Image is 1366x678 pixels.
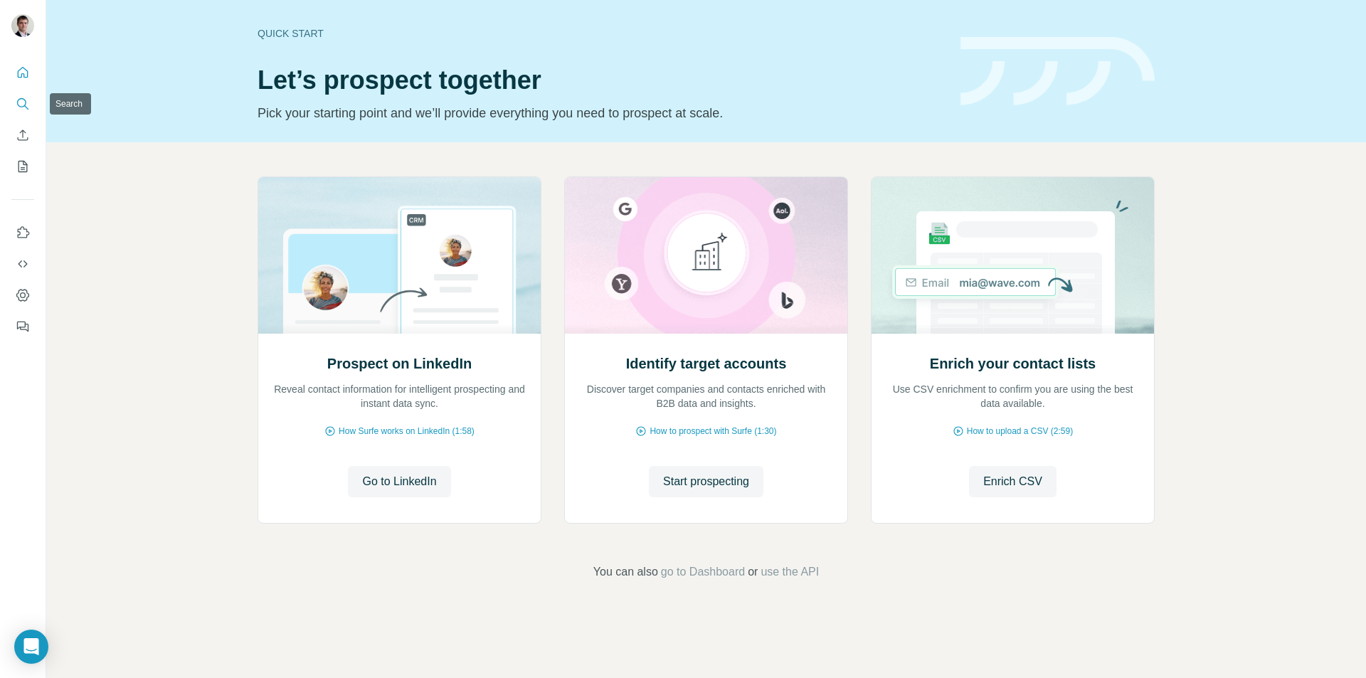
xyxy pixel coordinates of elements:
span: Start prospecting [663,473,749,490]
img: banner [960,37,1155,106]
div: Quick start [258,26,943,41]
button: Enrich CSV [11,122,34,148]
div: Open Intercom Messenger [14,630,48,664]
button: go to Dashboard [661,563,745,581]
h2: Identify target accounts [626,354,787,374]
p: Discover target companies and contacts enriched with B2B data and insights. [579,382,833,410]
img: Avatar [11,14,34,37]
span: How to prospect with Surfe (1:30) [650,425,776,438]
button: use the API [761,563,819,581]
p: Use CSV enrichment to confirm you are using the best data available. [886,382,1140,410]
p: Reveal contact information for intelligent prospecting and instant data sync. [272,382,526,410]
img: Enrich your contact lists [871,177,1155,334]
button: Search [11,91,34,117]
button: Use Surfe API [11,251,34,277]
img: Prospect on LinkedIn [258,177,541,334]
button: Go to LinkedIn [348,466,450,497]
button: My lists [11,154,34,179]
button: Feedback [11,314,34,339]
span: How to upload a CSV (2:59) [967,425,1073,438]
img: Identify target accounts [564,177,848,334]
p: Pick your starting point and we’ll provide everything you need to prospect at scale. [258,103,943,123]
button: Quick start [11,60,34,85]
button: Start prospecting [649,466,763,497]
h1: Let’s prospect together [258,66,943,95]
span: You can also [593,563,658,581]
span: Enrich CSV [983,473,1042,490]
span: How Surfe works on LinkedIn (1:58) [339,425,475,438]
button: Use Surfe on LinkedIn [11,220,34,245]
button: Dashboard [11,282,34,308]
h2: Enrich your contact lists [930,354,1096,374]
button: Enrich CSV [969,466,1057,497]
h2: Prospect on LinkedIn [327,354,472,374]
span: Go to LinkedIn [362,473,436,490]
span: or [748,563,758,581]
